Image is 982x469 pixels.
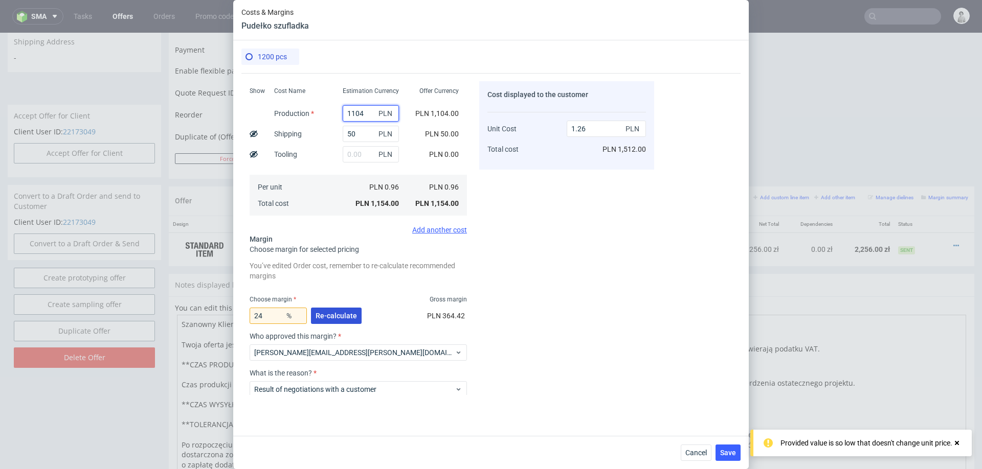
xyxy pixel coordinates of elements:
[868,162,913,168] small: Manage dielines
[14,20,155,30] span: -
[376,147,397,161] span: PLN
[14,235,155,255] a: Create prototyping offer
[330,10,557,24] button: Single payment (default)
[14,184,155,195] p: Client User ID:
[299,183,654,200] th: Name
[780,438,952,448] div: Provided value is so low that doesn't change unit price.
[369,183,399,191] span: PLN 0.96
[175,121,313,131] button: Force CRM resync
[427,312,465,320] span: PLN 364.42
[303,212,362,222] span: Pudełko szufladka
[175,76,328,96] td: Reorder
[265,35,273,43] img: Hokodo
[487,125,517,133] span: Unit Cost
[175,32,328,52] td: Enable flexible payments
[260,213,284,221] strong: 769380
[14,288,155,309] a: Duplicate Offer
[783,183,837,200] th: Dependencies
[8,72,161,95] div: Accept Offer for Client
[686,183,725,200] th: Unit Price
[250,259,467,283] div: You’ve edited Order cost, remember to re-calculate recommended margins
[254,347,455,358] span: [PERSON_NAME][EMAIL_ADDRESS][PERSON_NAME][DOMAIN_NAME]
[250,235,273,243] span: Margin
[14,315,155,335] input: Delete Offer
[311,308,362,324] button: Re-calculate
[273,270,309,280] a: markdown
[63,184,96,194] a: 22173049
[338,97,550,111] input: Only numbers
[725,200,783,233] td: 2,256.00 zł
[633,162,681,168] small: Add PIM line item
[175,270,968,463] div: You can edit this note using
[250,226,467,234] div: Add another cost
[177,282,570,461] textarea: Szanowny Kliencie, Twoja oferta jest gotowa. Pamiętaj, że ceny nie zawierają podatku VAT. **CZAS ...
[343,105,399,122] input: 0.00
[256,183,299,200] th: ID
[14,201,155,221] input: Convert to a Draft Order & Send
[837,183,895,200] th: Total
[250,296,296,303] label: Choose margin
[487,90,588,99] span: Cost displayed to the customer
[343,87,399,95] span: Estimation Currency
[175,164,192,172] span: Offer
[429,183,459,191] span: PLN 0.96
[686,200,725,233] td: 1.88 zł
[258,183,282,191] span: Per unit
[419,87,459,95] span: Offer Currency
[921,162,968,168] small: Margin summary
[783,200,837,233] td: 0.00 zł
[753,162,809,168] small: Add custom line item
[284,309,305,323] span: %
[415,199,459,207] span: PLN 1,154.00
[316,312,357,319] span: Re-calculate
[685,449,707,456] span: Cancel
[241,20,309,32] header: Pudełko szufladka
[250,87,265,95] span: Show
[274,109,314,118] label: Production
[250,332,467,340] label: Who approved this margin?
[169,241,974,264] div: Notes displayed below the Offer
[14,94,155,104] p: Client User ID:
[175,9,328,32] td: Payment
[376,127,397,141] span: PLN
[681,444,711,461] button: Cancel
[169,183,256,200] th: Design
[686,162,748,168] small: Add line item from VMA
[415,109,459,118] span: PLN 1,104.00
[355,199,399,207] span: PLN 1,154.00
[343,146,399,162] input: 0.00
[175,52,328,76] td: Quote Request ID
[425,130,459,138] span: PLN 50.00
[720,449,736,456] span: Save
[430,295,467,303] span: Gross margin
[653,183,686,200] th: Quant.
[274,87,305,95] span: Cost Name
[175,96,328,120] td: Duplicate of (Offer ID)
[250,369,467,377] label: What is the reason?
[241,8,309,16] span: Costs & Margins
[725,183,783,200] th: Net Total
[894,183,930,200] th: Status
[502,121,557,131] input: Save
[623,122,644,136] span: PLN
[716,444,741,461] button: Save
[343,126,399,142] input: 0.00
[274,130,302,138] label: Shipping
[258,53,287,61] span: 1200 pcs
[250,245,359,253] span: Choose margin for selected pricing
[254,384,455,394] span: Result of negotiations with a customer
[837,200,895,233] td: 2,256.00 zł
[376,106,397,121] span: PLN
[14,262,155,282] a: Create sampling offer
[898,214,915,222] span: Sent
[303,212,650,222] div: • [GEOGRAPHIC_DATA] • Premium White • Cardboard cardstock
[250,308,307,324] input: 0.00
[179,204,230,230] img: ico-item-standard-808b9a5c6fcb9b175e39178d47118b2d5b188ca6bffdaafcb6ea4123cac998db.png
[274,150,297,158] label: Tooling
[602,145,646,153] span: PLN 1,512.00
[8,152,161,184] div: Convert to a Draft Order and send to Customer
[814,162,855,168] small: Add other item
[487,145,519,153] span: Total cost
[429,150,459,158] span: PLN 0.00
[63,94,96,104] a: 22173049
